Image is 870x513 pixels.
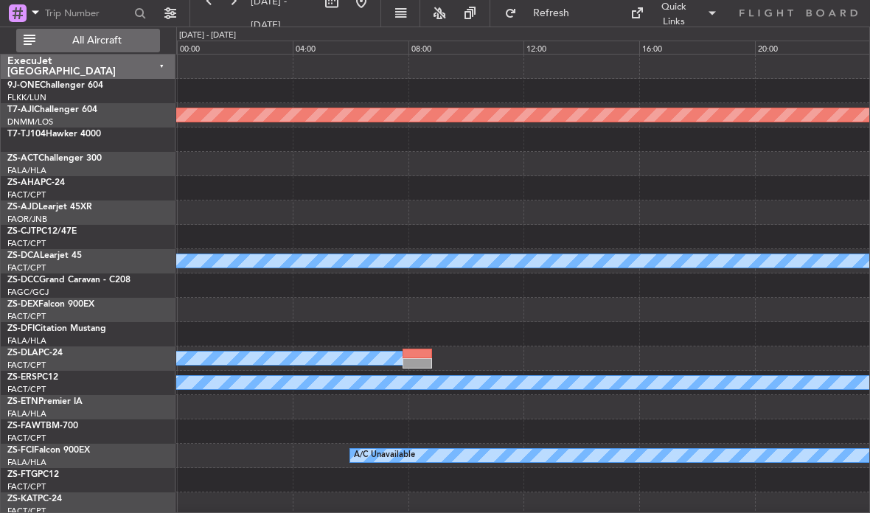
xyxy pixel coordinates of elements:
[408,41,524,54] div: 08:00
[523,41,639,54] div: 12:00
[7,203,92,212] a: ZS-AJDLearjet 45XR
[7,446,90,455] a: ZS-FCIFalcon 900EX
[7,262,46,273] a: FACT/CPT
[7,349,63,357] a: ZS-DLAPC-24
[7,300,38,309] span: ZS-DEX
[7,251,82,260] a: ZS-DCALearjet 45
[354,444,415,467] div: A/C Unavailable
[38,35,156,46] span: All Aircraft
[7,408,46,419] a: FALA/HLA
[7,227,36,236] span: ZS-CJT
[7,457,46,468] a: FALA/HLA
[7,495,62,503] a: ZS-KATPC-24
[7,178,65,187] a: ZS-AHAPC-24
[7,81,40,90] span: 9J-ONE
[7,349,38,357] span: ZS-DLA
[498,1,586,25] button: Refresh
[45,2,130,24] input: Trip Number
[639,41,755,54] div: 16:00
[7,92,46,103] a: FLKK/LUN
[179,29,236,42] div: [DATE] - [DATE]
[7,227,77,236] a: ZS-CJTPC12/47E
[623,1,725,25] button: Quick Links
[7,189,46,200] a: FACT/CPT
[7,251,40,260] span: ZS-DCA
[7,154,38,163] span: ZS-ACT
[7,384,46,395] a: FACT/CPT
[7,324,35,333] span: ZS-DFI
[7,178,41,187] span: ZS-AHA
[7,276,130,285] a: ZS-DCCGrand Caravan - C208
[7,311,46,322] a: FACT/CPT
[7,360,46,371] a: FACT/CPT
[7,203,38,212] span: ZS-AJD
[7,214,47,225] a: FAOR/JNB
[7,422,78,430] a: ZS-FAWTBM-700
[7,373,37,382] span: ZS-ERS
[7,324,106,333] a: ZS-DFICitation Mustang
[7,446,34,455] span: ZS-FCI
[520,8,582,18] span: Refresh
[7,105,97,114] a: T7-AJIChallenger 604
[7,481,46,492] a: FACT/CPT
[7,165,46,176] a: FALA/HLA
[7,130,101,139] a: T7-TJ104Hawker 4000
[7,335,46,346] a: FALA/HLA
[7,154,102,163] a: ZS-ACTChallenger 300
[16,29,160,52] button: All Aircraft
[7,495,38,503] span: ZS-KAT
[7,470,38,479] span: ZS-FTG
[7,397,38,406] span: ZS-ETN
[7,373,58,382] a: ZS-ERSPC12
[293,41,408,54] div: 04:00
[7,287,49,298] a: FAGC/GCJ
[7,300,94,309] a: ZS-DEXFalcon 900EX
[7,116,53,128] a: DNMM/LOS
[7,81,103,90] a: 9J-ONEChallenger 604
[7,470,59,479] a: ZS-FTGPC12
[7,422,41,430] span: ZS-FAW
[7,130,46,139] span: T7-TJ104
[7,238,46,249] a: FACT/CPT
[177,41,293,54] div: 00:00
[7,105,34,114] span: T7-AJI
[7,397,83,406] a: ZS-ETNPremier IA
[7,433,46,444] a: FACT/CPT
[7,276,39,285] span: ZS-DCC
